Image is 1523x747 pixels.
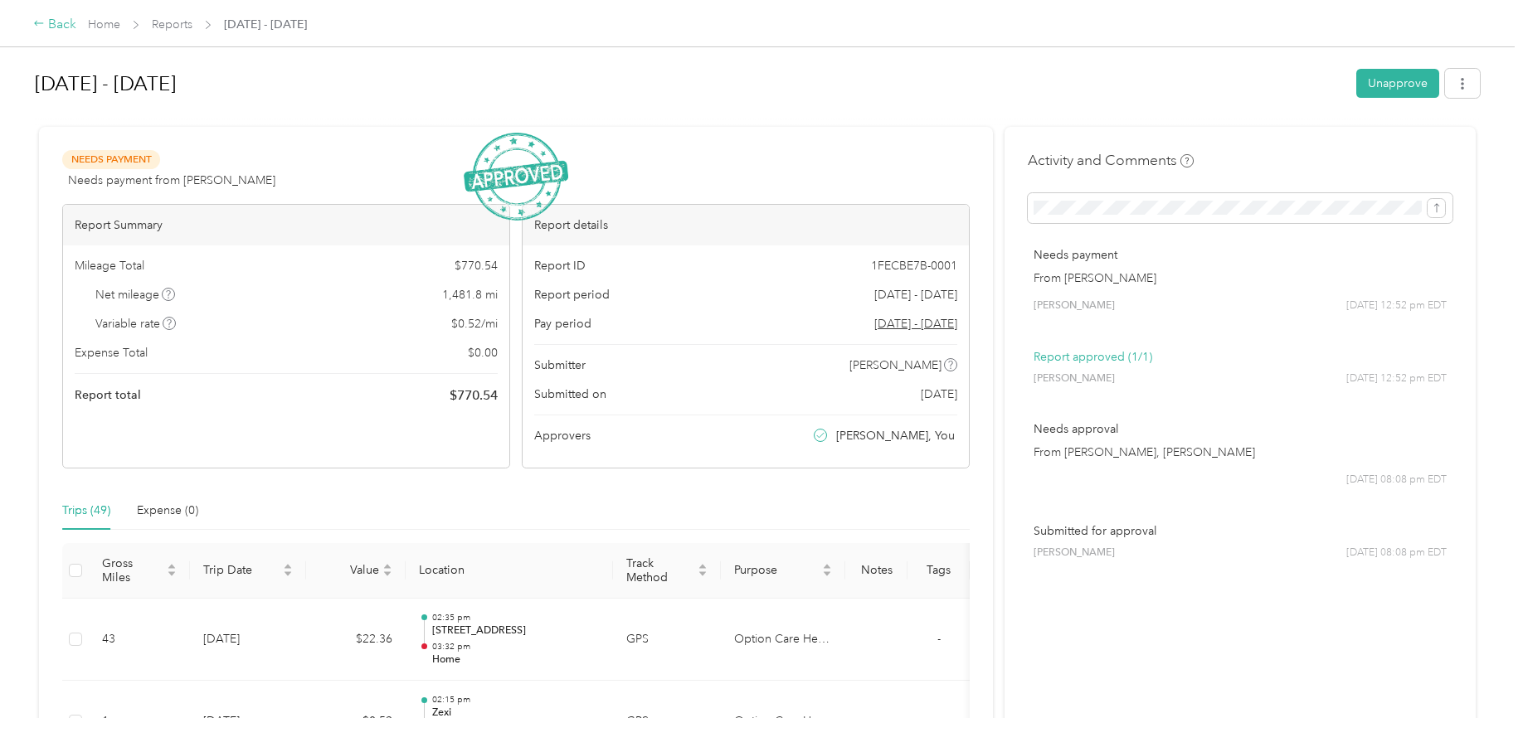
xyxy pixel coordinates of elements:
[75,344,148,361] span: Expense Total
[432,652,600,667] p: Home
[822,569,832,579] span: caret-down
[937,714,941,728] span: -
[62,150,160,169] span: Needs Payment
[102,556,163,585] span: Gross Miles
[75,386,141,404] span: Report total
[1034,522,1447,540] p: Submitted for approval
[442,286,498,303] span: 1,481.8 mi
[432,694,600,706] p: 02:15 pm
[167,569,177,579] span: caret-down
[1346,371,1447,386] span: [DATE] 12:52 pm EDT
[190,543,306,599] th: Trip Date
[1346,298,1447,313] span: [DATE] 12:52 pm EDT
[534,357,586,374] span: Submitter
[1034,298,1115,313] span: [PERSON_NAME]
[871,257,957,274] span: 1FECBE7B-0001
[432,641,600,652] p: 03:32 pm
[1034,444,1447,461] p: From [PERSON_NAME], [PERSON_NAME]
[319,563,379,577] span: Value
[382,561,392,571] span: caret-up
[283,561,293,571] span: caret-up
[224,16,307,33] span: [DATE] - [DATE]
[62,502,110,520] div: Trips (49)
[1028,150,1194,171] h4: Activity and Comments
[534,386,606,403] span: Submitted on
[63,205,509,245] div: Report Summary
[152,17,192,32] a: Reports
[33,15,76,35] div: Back
[698,561,708,571] span: caret-up
[698,569,708,579] span: caret-down
[432,623,600,638] p: [STREET_ADDRESS]
[921,386,957,403] span: [DATE]
[1356,69,1439,98] button: Unapprove
[89,543,190,599] th: Gross Miles
[1034,371,1115,386] span: [PERSON_NAME]
[283,569,293,579] span: caret-down
[534,286,610,303] span: Report period
[306,599,406,682] td: $22.36
[88,17,120,32] a: Home
[68,172,275,189] span: Needs payment from [PERSON_NAME]
[432,612,600,623] p: 02:35 pm
[468,344,498,361] span: $ 0.00
[1034,546,1115,560] span: [PERSON_NAME]
[95,315,177,332] span: Variable rate
[534,427,591,444] span: Approvers
[406,543,613,599] th: Location
[845,543,907,599] th: Notes
[907,543,970,599] th: Tags
[432,706,600,720] p: Zexi
[1346,546,1447,560] span: [DATE] 08:08 pm EDT
[721,543,845,599] th: Purpose
[450,386,498,405] span: $ 770.54
[849,357,942,374] span: [PERSON_NAME]
[734,563,819,577] span: Purpose
[464,133,568,221] img: ApprovedStamp
[937,632,941,646] span: -
[95,286,176,303] span: Net mileage
[35,64,1345,104] h1: Sep 1 - 30, 2025
[190,599,306,682] td: [DATE]
[1034,246,1447,264] p: Needs payment
[721,599,845,682] td: Option Care Health
[306,543,406,599] th: Value
[89,599,190,682] td: 43
[1034,348,1447,366] p: Report approved (1/1)
[836,427,955,444] span: [PERSON_NAME], You
[451,315,498,332] span: $ 0.52 / mi
[523,205,969,245] div: Report details
[874,286,957,303] span: [DATE] - [DATE]
[167,561,177,571] span: caret-up
[626,556,694,585] span: Track Method
[203,563,280,577] span: Trip Date
[137,502,198,520] div: Expense (0)
[613,599,721,682] td: GPS
[1346,473,1447,487] span: [DATE] 08:08 pm EDT
[455,257,498,274] span: $ 770.54
[1034,420,1447,438] p: Needs approval
[534,315,591,332] span: Pay period
[613,543,721,599] th: Track Method
[534,257,586,274] span: Report ID
[1034,269,1447,287] p: From [PERSON_NAME]
[1430,654,1523,747] iframe: Everlance-gr Chat Button Frame
[75,257,144,274] span: Mileage Total
[382,569,392,579] span: caret-down
[874,315,957,332] span: Go to pay period
[822,561,832,571] span: caret-up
